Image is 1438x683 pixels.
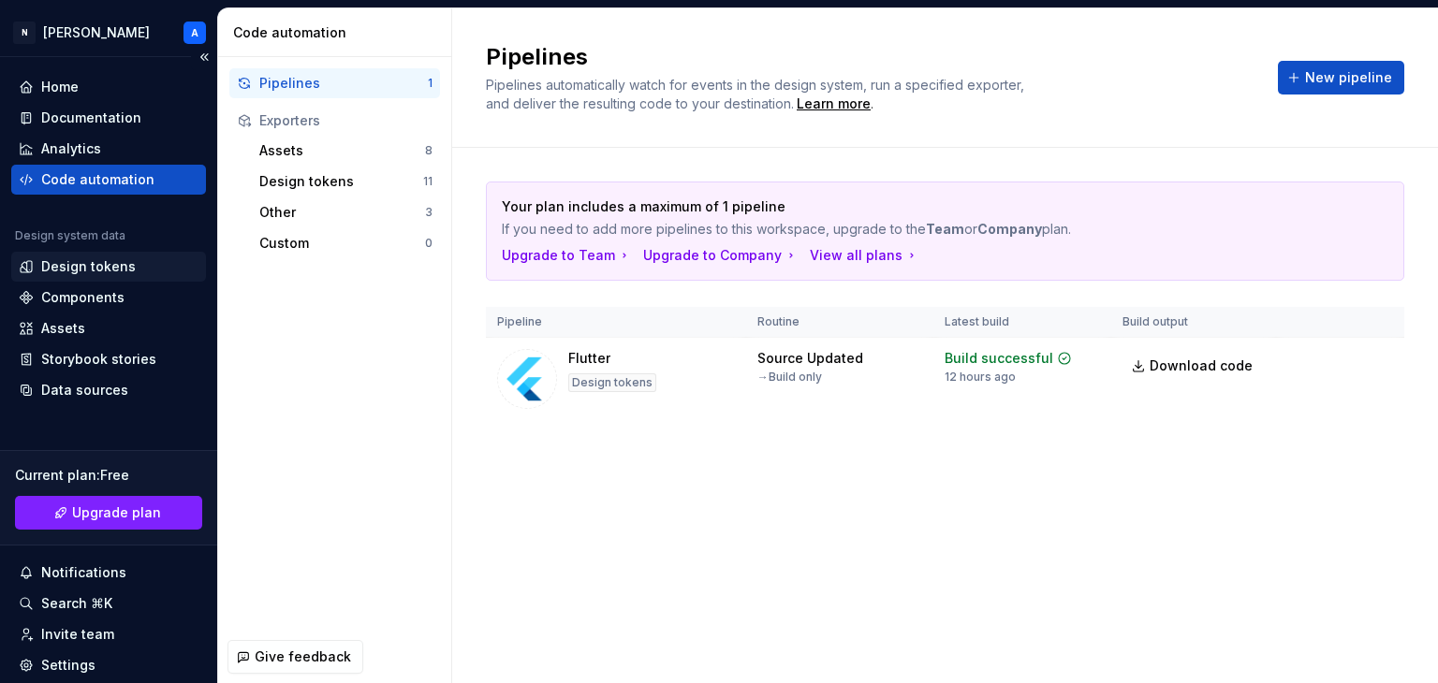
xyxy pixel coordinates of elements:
[11,134,206,164] a: Analytics
[259,111,433,130] div: Exporters
[41,170,154,189] div: Code automation
[810,246,919,265] button: View all plans
[41,257,136,276] div: Design tokens
[797,94,871,113] a: Learn more
[259,74,428,93] div: Pipelines
[425,143,433,158] div: 8
[15,466,202,485] div: Current plan : Free
[11,165,206,195] a: Code automation
[4,12,213,52] button: N[PERSON_NAME]A
[423,174,433,189] div: 11
[1123,349,1265,383] a: Download code
[259,172,423,191] div: Design tokens
[977,221,1042,237] strong: Company
[227,640,363,674] button: Give feedback
[933,307,1111,338] th: Latest build
[502,197,1257,216] p: Your plan includes a maximum of 1 pipeline
[746,307,934,338] th: Routine
[15,496,202,530] a: Upgrade plan
[11,589,206,618] button: Search ⌘K
[11,650,206,680] a: Settings
[191,25,198,40] div: A
[259,203,425,222] div: Other
[252,136,440,166] button: Assets8
[11,344,206,374] a: Storybook stories
[486,77,1028,111] span: Pipelines automatically watch for events in the design system, run a specified exporter, and deli...
[41,350,156,369] div: Storybook stories
[255,647,351,666] span: Give feedback
[41,139,101,158] div: Analytics
[259,141,425,160] div: Assets
[41,625,114,644] div: Invite team
[41,288,125,307] div: Components
[11,619,206,649] a: Invite team
[15,228,125,243] div: Design system data
[568,349,610,368] div: Flutter
[252,197,440,227] button: Other3
[11,313,206,343] a: Assets
[41,109,141,127] div: Documentation
[428,76,433,91] div: 1
[233,23,444,42] div: Code automation
[11,375,206,405] a: Data sources
[926,221,964,237] strong: Team
[1150,356,1253,375] span: Download code
[11,103,206,133] a: Documentation
[486,42,1255,72] h2: Pipelines
[41,381,128,400] div: Data sources
[11,72,206,102] a: Home
[1111,307,1276,338] th: Build output
[41,594,112,613] div: Search ⌘K
[502,246,632,265] button: Upgrade to Team
[41,656,95,675] div: Settings
[643,246,799,265] button: Upgrade to Company
[486,307,746,338] th: Pipeline
[11,252,206,282] a: Design tokens
[11,283,206,312] a: Components
[945,370,1016,385] div: 12 hours ago
[13,22,36,44] div: N
[252,167,440,196] button: Design tokens11
[41,319,85,338] div: Assets
[1278,61,1404,94] button: New pipeline
[757,370,822,385] div: → Build only
[252,228,440,258] button: Custom0
[41,563,126,582] div: Notifications
[229,68,440,98] button: Pipelines1
[425,205,433,220] div: 3
[794,97,873,111] span: .
[568,373,656,392] div: Design tokens
[502,220,1257,239] p: If you need to add more pipelines to this workspace, upgrade to the or plan.
[425,236,433,251] div: 0
[41,78,79,96] div: Home
[43,23,150,42] div: [PERSON_NAME]
[259,234,425,253] div: Custom
[72,503,161,522] span: Upgrade plan
[1305,68,1392,87] span: New pipeline
[191,44,217,70] button: Collapse sidebar
[945,349,1053,368] div: Build successful
[757,349,863,368] div: Source Updated
[11,558,206,588] button: Notifications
